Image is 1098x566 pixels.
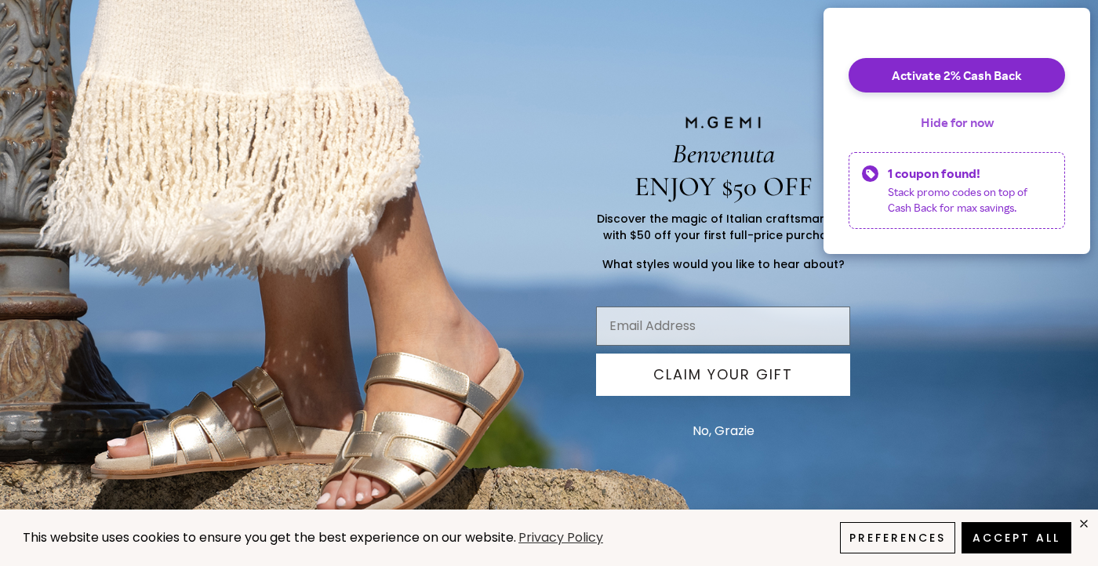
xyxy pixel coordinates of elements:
span: ENJOY $50 OFF [634,170,813,203]
span: Discover the magic of Italian craftsmanship with $50 off your first full-price purchase. [597,211,850,243]
img: M.GEMI [684,115,762,129]
span: What styles would you like to hear about? [602,256,845,272]
span: Benvenuta [672,137,775,170]
span: This website uses cookies to ensure you get the best experience on our website. [23,528,516,546]
button: Preferences [840,522,955,553]
div: close [1078,517,1090,530]
button: CLAIM YOUR GIFT [596,354,850,396]
input: Email Address [596,307,850,346]
a: Privacy Policy (opens in a new tab) [516,528,605,548]
button: No, Grazie [685,412,762,451]
button: Close dialog [1064,6,1092,34]
button: Accept All [962,522,1071,553]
